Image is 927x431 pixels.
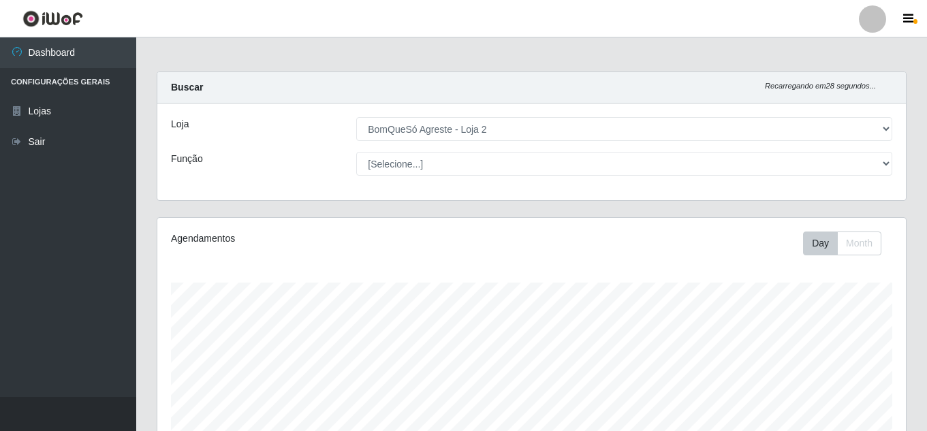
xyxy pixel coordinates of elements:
[22,10,83,27] img: CoreUI Logo
[803,232,881,255] div: First group
[837,232,881,255] button: Month
[171,82,203,93] strong: Buscar
[803,232,838,255] button: Day
[803,232,892,255] div: Toolbar with button groups
[171,117,189,131] label: Loja
[171,232,460,246] div: Agendamentos
[765,82,876,90] i: Recarregando em 28 segundos...
[171,152,203,166] label: Função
